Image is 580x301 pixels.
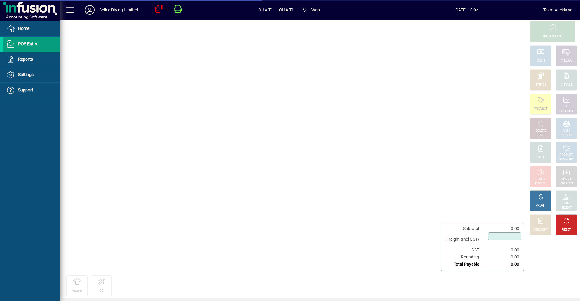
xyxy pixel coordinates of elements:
[18,72,34,77] span: Settings
[18,57,33,62] span: Reports
[18,41,37,46] span: POS Entry
[485,261,521,268] td: 0.00
[561,83,572,87] div: CHARGE
[3,83,60,98] a: Support
[485,225,521,232] td: 0.00
[534,107,547,111] div: PRODUCT
[559,153,573,157] div: PRODUCT
[536,203,546,208] div: PROFIT
[538,133,544,138] div: LINE
[390,5,543,15] span: [DATE] 10:04
[542,34,563,39] div: PROCESS SALE
[535,83,546,87] div: EFTPOS
[18,26,29,31] span: Home
[72,289,82,293] div: Apparel
[443,254,485,261] td: Rounding
[18,88,33,92] span: Support
[559,109,573,114] div: ACCOUNT
[559,157,574,162] div: SUMMARY
[3,67,60,82] a: Settings
[562,228,571,232] div: RESET
[536,129,546,133] div: DELETE
[443,247,485,254] td: GST
[537,59,545,63] div: CASH
[485,247,521,254] td: 0.00
[559,133,573,138] div: PRODUCT
[537,155,545,160] div: NOTE
[533,228,548,232] div: DISCOUNT
[537,177,545,181] div: HOLD
[485,254,521,261] td: 0.00
[563,129,570,133] div: MISC
[561,59,572,63] div: CHEQUE
[565,104,569,109] div: GL
[561,206,572,210] div: SELECT
[543,5,572,15] div: Team Auckland
[279,5,294,15] span: OHA T1
[99,289,103,293] div: 6.5
[3,21,60,36] a: Home
[535,181,546,186] div: INVOICE
[443,225,485,232] td: Subtotal
[3,52,60,67] a: Reports
[561,177,572,181] div: RECALL
[560,181,573,186] div: INVOICES
[80,5,99,15] button: Profile
[99,5,138,15] div: Selkie Diving Limited
[443,232,485,247] td: Freight (Incl GST)
[562,201,571,206] div: PRICE
[310,5,320,15] span: Shop
[443,261,485,268] td: Total Payable
[300,5,322,15] span: Shop
[258,5,273,15] span: OHA T1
